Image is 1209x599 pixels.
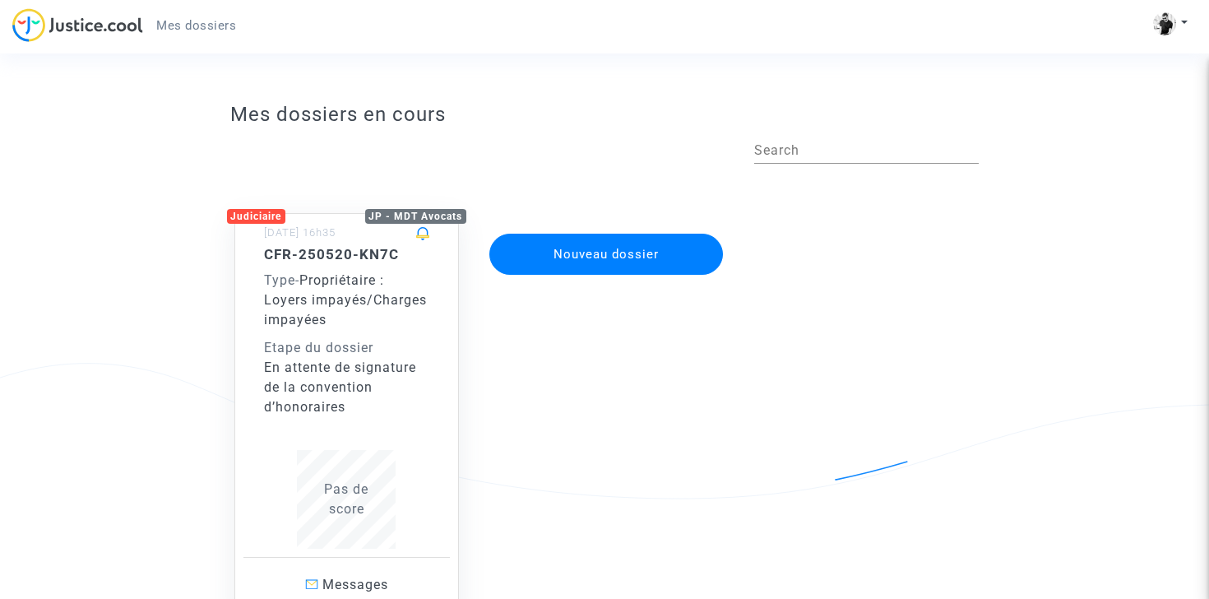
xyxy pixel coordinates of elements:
img: jc-logo.svg [12,8,143,42]
span: Pas de score [324,481,368,517]
span: Messages [322,577,388,592]
div: Judiciaire [227,209,286,224]
a: Mes dossiers [143,13,249,38]
div: JP - MDT Avocats [365,209,467,224]
img: ACg8ocLMI1h8KPNTVvtZ4xYNHjrMB0RqVwJH7-BsF8GNL-8LK7tw7amh=s96-c [1153,12,1176,35]
a: Nouveau dossier [488,223,725,239]
div: En attente de signature de la convention d’honoraires [264,358,430,417]
small: [DATE] 16h35 [264,226,336,239]
span: Propriétaire : Loyers impayés/Charges impayées [264,272,427,327]
h5: CFR-250520-KN7C [264,246,430,262]
span: Mes dossiers [156,18,236,33]
span: Type [264,272,295,288]
button: Nouveau dossier [489,234,723,275]
span: - [264,272,299,288]
div: Etape du dossier [264,338,430,358]
h3: Mes dossiers en cours [230,103,980,127]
